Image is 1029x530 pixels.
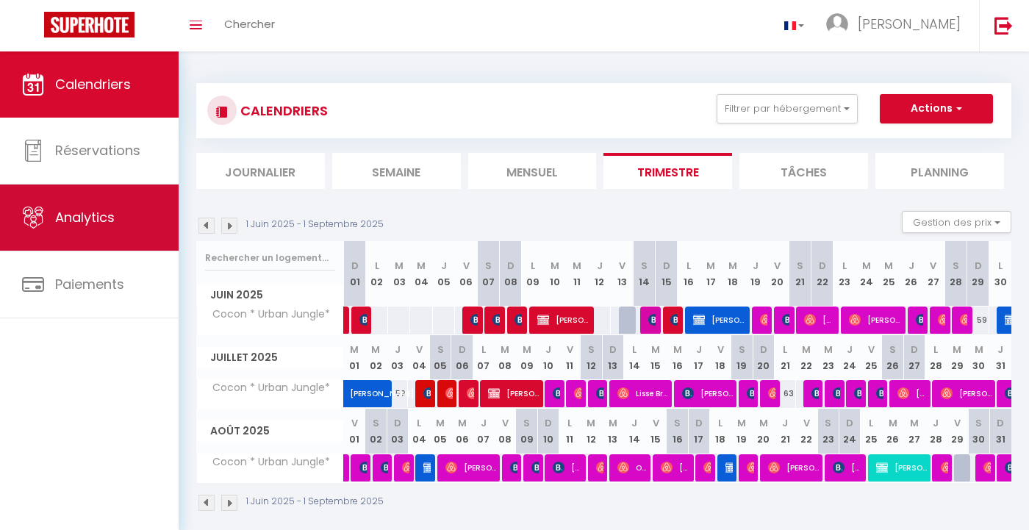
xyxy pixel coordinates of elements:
li: Tâches [739,153,868,189]
th: 09 [516,335,537,380]
span: Paiements [55,275,124,293]
th: 16 [667,335,688,380]
span: [PERSON_NAME] [381,454,388,481]
th: 08 [495,335,516,380]
th: 01 [344,409,365,454]
abbr: M [436,416,445,430]
span: [PERSON_NAME] [350,372,417,400]
th: 24 [839,335,860,380]
th: 06 [455,241,477,307]
th: 12 [581,409,602,454]
abbr: S [485,259,492,273]
th: 31 [989,335,1011,380]
span: Cocon * Urban Jungle* [199,454,334,470]
th: 12 [589,241,611,307]
a: P Van sichem [344,454,351,482]
abbr: M [802,343,811,357]
span: [PERSON_NAME] [703,454,711,481]
abbr: V [463,259,470,273]
abbr: S [588,343,595,357]
abbr: M [910,416,919,430]
th: 20 [753,409,774,454]
th: 06 [451,409,473,454]
div: 63 [774,380,795,407]
abbr: D [695,416,703,430]
abbr: M [350,343,359,357]
th: 16 [667,409,688,454]
th: 17 [688,409,709,454]
th: 25 [861,335,882,380]
abbr: L [481,343,486,357]
th: 22 [811,241,833,307]
abbr: L [933,343,938,357]
abbr: L [375,259,379,273]
abbr: V [717,343,724,357]
th: 26 [882,409,903,454]
span: Océ L'Âne [617,454,647,481]
abbr: M [673,343,682,357]
th: 10 [537,335,559,380]
span: Juillet 2025 [197,347,343,368]
span: Ozgur Tiram [725,454,733,481]
th: 06 [451,335,473,380]
th: 07 [477,241,499,307]
abbr: M [706,259,715,273]
th: 10 [544,241,566,307]
span: [PERSON_NAME] [359,306,367,334]
th: 18 [710,409,731,454]
span: Calendriers [55,75,131,93]
span: [PERSON_NAME] [983,454,991,481]
abbr: J [597,259,603,273]
th: 05 [433,241,455,307]
th: 21 [774,409,795,454]
li: Trimestre [603,153,732,189]
span: [PERSON_NAME] [849,306,900,334]
th: 30 [989,241,1011,307]
th: 11 [559,409,580,454]
li: Semaine [332,153,461,189]
abbr: M [759,416,768,430]
abbr: M [728,259,737,273]
abbr: S [739,343,745,357]
abbr: M [551,259,559,273]
abbr: V [653,416,659,430]
span: [PERSON_NAME] [876,454,928,481]
abbr: V [774,259,781,273]
th: 14 [623,409,645,454]
th: 26 [900,241,922,307]
abbr: M [417,259,426,273]
th: 27 [922,241,944,307]
abbr: L [531,259,535,273]
th: 16 [678,241,700,307]
th: 09 [522,241,544,307]
abbr: D [351,259,359,273]
span: [PERSON_NAME] [470,306,478,334]
span: [PERSON_NAME] [423,454,431,481]
th: 28 [944,241,967,307]
span: [PERSON_NAME] [467,379,474,407]
th: 17 [688,335,709,380]
abbr: V [930,259,936,273]
th: 24 [856,241,878,307]
th: 27 [903,409,925,454]
span: [PERSON_NAME] [682,379,734,407]
span: ⁨[PERSON_NAME] ([PERSON_NAME])⁩ [941,454,948,481]
span: [PERSON_NAME] [661,454,690,481]
th: 11 [566,241,588,307]
p: 1 Juin 2025 - 1 Septembre 2025 [246,218,384,232]
th: 23 [817,409,839,454]
abbr: M [609,416,617,430]
span: [PERSON_NAME] [768,454,820,481]
span: [PERSON_NAME]-Graverolles [876,379,883,407]
th: 25 [878,241,900,307]
button: Gestion des prix [902,211,1011,233]
span: [PERSON_NAME] [596,454,603,481]
th: 20 [753,335,774,380]
abbr: J [908,259,914,273]
th: 19 [745,241,767,307]
span: [PERSON_NAME] [553,379,560,407]
span: Chercher [224,16,275,32]
th: 31 [989,409,1011,454]
th: 22 [796,409,817,454]
abbr: M [573,259,581,273]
